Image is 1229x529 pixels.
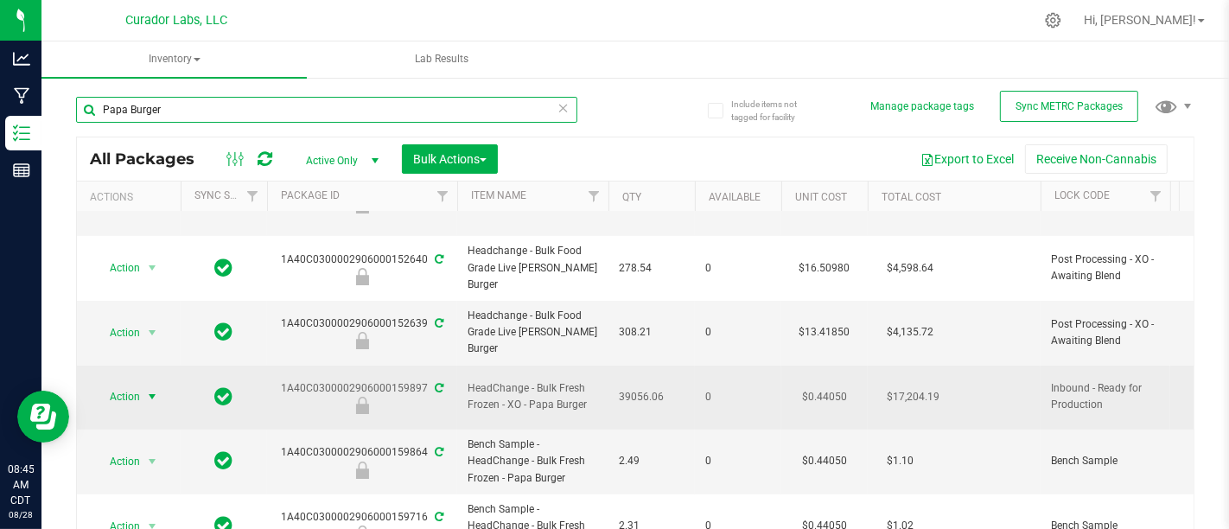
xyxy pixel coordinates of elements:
div: Inbound - Ready for Production [264,397,460,414]
div: Post Processing - XO - Awaiting Blend [264,332,460,349]
div: 1A40C0300002906000159864 [264,444,460,478]
div: 1A40C0300002906000152640 [264,252,460,285]
inline-svg: Reports [13,162,30,179]
a: Filter [580,182,608,211]
span: In Sync [215,320,233,344]
span: In Sync [215,385,233,409]
a: Unit Cost [795,191,847,203]
a: Sync Status [194,189,261,201]
span: $4,598.64 [878,256,942,281]
a: Filter [429,182,457,211]
td: $16.50980 [781,236,868,301]
span: $1.10 [878,449,922,474]
span: Bulk Actions [413,152,487,166]
span: Sync from Compliance System [432,253,443,265]
span: Curador Labs, LLC [125,13,227,28]
span: Action [94,385,141,409]
a: Lock Code [1054,189,1110,201]
span: Bench Sample [1051,453,1160,469]
td: $13.41850 [781,301,868,366]
inline-svg: Inventory [13,124,30,142]
a: Item Name [471,189,526,201]
div: Post Processing - XO - Awaiting Blend [264,268,460,285]
span: $4,135.72 [878,320,942,345]
div: Actions [90,191,174,203]
span: In Sync [215,256,233,280]
span: Sync from Compliance System [432,511,443,523]
span: Headchange - Bulk Food Grade Live [PERSON_NAME] Burger [468,243,598,293]
td: $0.44050 [781,366,868,430]
span: 0 [705,389,771,405]
span: Sync from Compliance System [432,446,443,458]
span: HeadChange - Bulk Fresh Frozen - XO - Papa Burger [468,380,598,413]
span: Sync from Compliance System [432,382,443,394]
span: select [142,385,163,409]
span: Action [94,256,141,280]
span: Sync from Compliance System [432,317,443,329]
span: 39056.06 [619,389,685,405]
a: Lab Results [309,41,574,78]
a: Inventory [41,41,307,78]
span: 0 [705,260,771,277]
span: Clear [557,97,570,119]
span: 0 [705,453,771,469]
span: Headchange - Bulk Food Grade Live [PERSON_NAME] Burger [468,308,598,358]
a: Filter [1142,182,1170,211]
div: 1A40C0300002906000152639 [264,315,460,349]
input: Search Package ID, Item Name, SKU, Lot or Part Number... [76,97,577,123]
a: Available [709,191,761,203]
span: In Sync [215,449,233,473]
span: Action [94,321,141,345]
span: Post Processing - XO - Awaiting Blend [1051,252,1160,284]
button: Bulk Actions [402,144,498,174]
div: Manage settings [1042,12,1064,29]
span: Bench Sample - HeadChange - Bulk Fresh Frozen - Papa Burger [468,437,598,487]
p: 08/28 [8,508,34,521]
button: Manage package tags [870,99,974,114]
span: select [142,449,163,474]
a: Total Cost [882,191,941,203]
span: $17,204.19 [878,385,948,410]
span: select [142,256,163,280]
span: Hi, [PERSON_NAME]! [1084,13,1196,27]
div: Bench Sample [264,462,460,479]
span: 308.21 [619,324,685,341]
span: 0 [705,324,771,341]
span: select [142,321,163,345]
button: Export to Excel [909,144,1025,174]
span: All Packages [90,150,212,169]
span: Post Processing - XO - Awaiting Blend [1051,316,1160,349]
span: Lab Results [392,52,492,67]
p: 08:45 AM CDT [8,462,34,508]
inline-svg: Analytics [13,50,30,67]
a: Qty [622,191,641,203]
td: $0.44050 [781,430,868,494]
span: 2.49 [619,453,685,469]
iframe: Resource center [17,391,69,443]
a: Filter [239,182,267,211]
span: Action [94,449,141,474]
div: 1A40C0300002906000159897 [264,380,460,414]
button: Receive Non-Cannabis [1025,144,1168,174]
inline-svg: Manufacturing [13,87,30,105]
span: Sync METRC Packages [1016,100,1123,112]
span: Include items not tagged for facility [731,98,818,124]
span: 278.54 [619,260,685,277]
button: Sync METRC Packages [1000,91,1138,122]
a: Package ID [281,189,340,201]
span: Inbound - Ready for Production [1051,380,1160,413]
